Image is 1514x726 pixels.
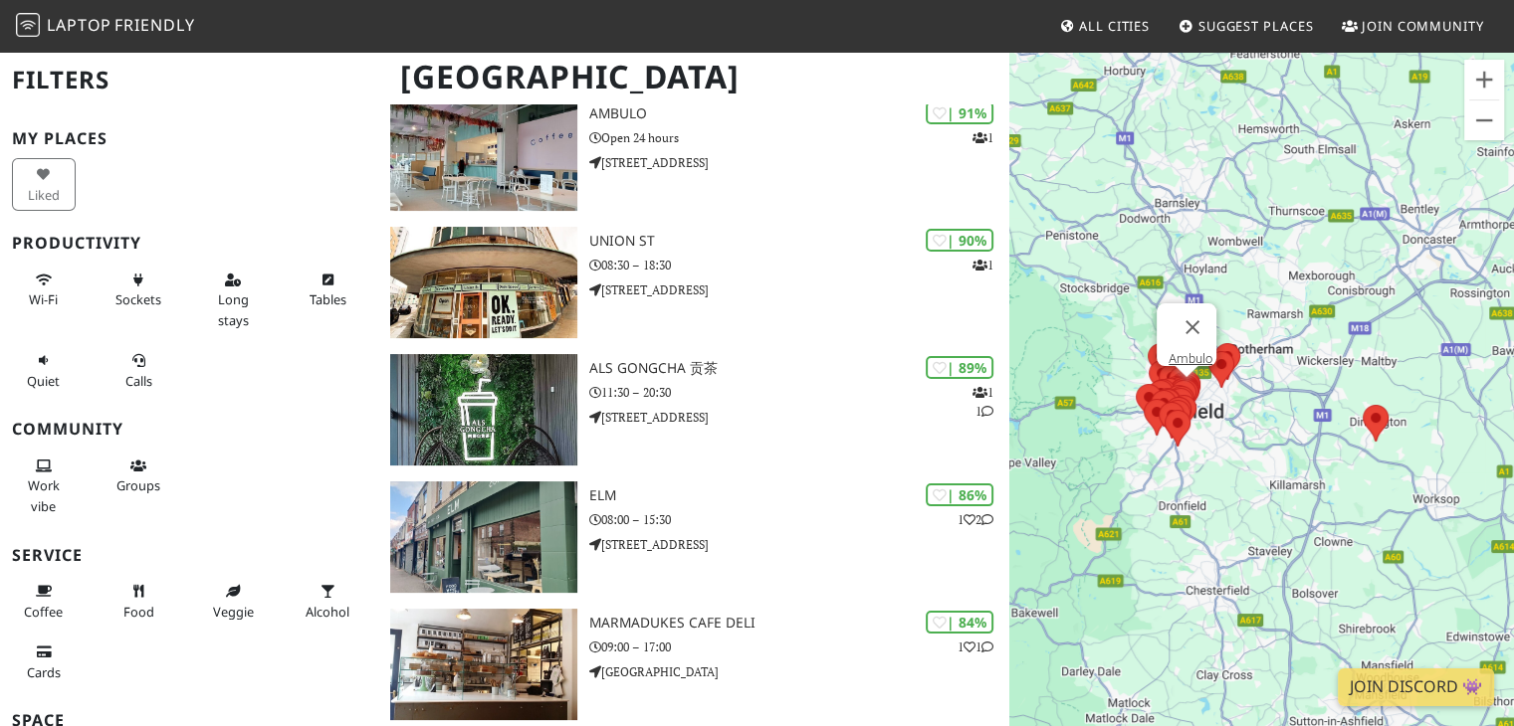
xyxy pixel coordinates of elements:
[390,354,576,465] img: ALS Gongcha 贡茶
[589,637,1010,656] p: 09:00 – 17:00
[1198,17,1314,35] span: Suggest Places
[12,546,366,565] h3: Service
[1464,100,1504,140] button: Zoom out
[973,128,993,147] p: 1
[926,483,993,506] div: | 86%
[390,227,576,338] img: Union St
[16,9,195,44] a: LaptopFriendly LaptopFriendly
[926,611,993,634] div: | 84%
[12,575,76,628] button: Coffee
[24,603,63,621] span: Coffee
[47,14,111,36] span: Laptop
[973,383,993,421] p: 1 1
[390,609,576,720] img: Marmadukes Cafe Deli
[589,280,1010,299] p: [STREET_ADDRESS]
[213,603,254,621] span: Veggie
[1051,8,1158,44] a: All Cities
[12,635,76,688] button: Cards
[378,481,1009,593] a: ELM | 86% 12 ELM 08:00 – 15:30 [STREET_ADDRESS]
[12,420,366,439] h3: Community
[218,290,249,328] span: Long stays
[114,14,194,36] span: Friendly
[589,487,1010,504] h3: ELM
[973,256,993,274] p: 1
[115,290,161,308] span: Power sockets
[589,615,1010,632] h3: Marmadukes Cafe Deli
[296,264,359,316] button: Tables
[28,476,60,514] span: People working
[201,575,265,628] button: Veggie
[1169,303,1216,351] button: Close
[1362,17,1484,35] span: Join Community
[958,510,993,529] p: 1 2
[201,264,265,336] button: Long stays
[12,234,366,253] h3: Productivity
[12,50,366,110] h2: Filters
[107,344,170,397] button: Calls
[116,476,160,494] span: Group tables
[589,153,1010,172] p: [STREET_ADDRESS]
[589,128,1010,147] p: Open 24 hours
[378,354,1009,465] a: ALS Gongcha 贡茶 | 89% 11 ALS Gongcha 贡茶 11:30 – 20:30 [STREET_ADDRESS]
[1464,60,1504,99] button: Zoom in
[589,383,1010,402] p: 11:30 – 20:30
[958,637,993,656] p: 1 1
[1169,351,1212,366] a: Ambulo
[926,356,993,379] div: | 89%
[125,372,152,390] span: Video/audio calls
[107,264,170,316] button: Sockets
[107,450,170,502] button: Groups
[27,372,60,390] span: Quiet
[306,603,349,621] span: Alcohol
[589,662,1010,681] p: [GEOGRAPHIC_DATA]
[378,99,1009,211] a: Ambulo | 91% 1 Ambulo Open 24 hours [STREET_ADDRESS]
[1079,17,1150,35] span: All Cities
[589,360,1010,377] h3: ALS Gongcha 贡茶
[589,535,1010,554] p: [STREET_ADDRESS]
[123,603,154,621] span: Food
[27,663,61,681] span: Credit cards
[378,609,1009,720] a: Marmadukes Cafe Deli | 84% 11 Marmadukes Cafe Deli 09:00 – 17:00 [GEOGRAPHIC_DATA]
[107,575,170,628] button: Food
[29,290,58,308] span: Stable Wi-Fi
[589,408,1010,427] p: [STREET_ADDRESS]
[589,256,1010,274] p: 08:30 – 18:30
[926,229,993,252] div: | 90%
[589,233,1010,250] h3: Union St
[12,129,366,148] h3: My Places
[390,99,576,211] img: Ambulo
[296,575,359,628] button: Alcohol
[378,227,1009,338] a: Union St | 90% 1 Union St 08:30 – 18:30 [STREET_ADDRESS]
[1171,8,1322,44] a: Suggest Places
[12,344,76,397] button: Quiet
[16,13,40,37] img: LaptopFriendly
[12,264,76,316] button: Wi-Fi
[1334,8,1492,44] a: Join Community
[310,290,346,308] span: Work-friendly tables
[384,50,1005,104] h1: [GEOGRAPHIC_DATA]
[390,481,576,593] img: ELM
[12,450,76,522] button: Work vibe
[589,510,1010,529] p: 08:00 – 15:30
